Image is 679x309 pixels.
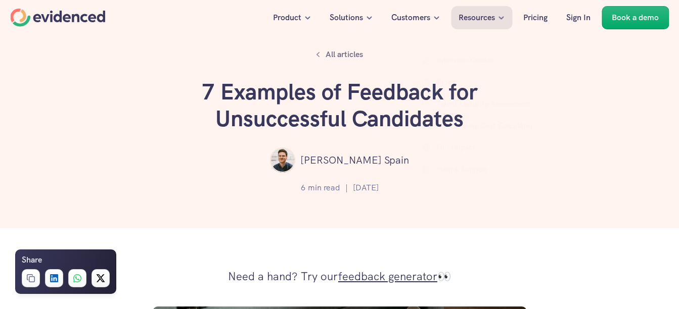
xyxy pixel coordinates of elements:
a: Home [10,9,105,27]
p: min read [308,181,340,194]
p: [PERSON_NAME] Spain [300,152,409,168]
p: Book a demo [612,11,659,24]
a: Pricing [516,6,555,29]
p: Sign In [566,11,591,24]
p: | [345,181,348,194]
p: Need a hand? Try our 👀 [228,267,451,287]
p: Resources [459,11,495,24]
a: Sign In [559,6,598,29]
p: Customers [391,11,430,24]
a: Book a demo [602,6,669,29]
h1: 7 Examples of Feedback for Unsuccessful Candidates [188,79,491,132]
p: All articles [326,48,363,61]
img: "" [270,147,295,173]
p: Pricing [523,11,548,24]
p: [DATE] [353,181,379,194]
p: Solutions [330,11,363,24]
p: 6 [301,181,305,194]
p: Product [273,11,301,24]
a: feedback generator [338,269,437,284]
a: All articles [310,45,369,64]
